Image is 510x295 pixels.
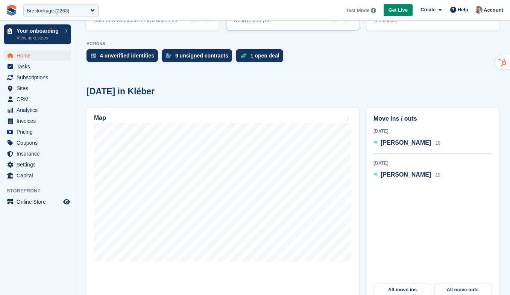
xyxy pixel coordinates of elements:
img: stora-icon-8386f47178a22dfd0bd8f6a31ec36ba5ce8667c1dd55bd0f319d3a0aa187defe.svg [6,5,17,16]
div: Data only available for live accounts [93,17,177,24]
span: [PERSON_NAME] [381,139,431,146]
img: icon-info-grey-7440780725fd019a000dd9b08b2336e03edf1995a4989e88bcd33f0948082b44.svg [371,8,376,13]
a: Your onboarding View next steps [4,24,71,44]
span: Analytics [17,105,62,115]
span: Tasks [17,61,62,72]
p: Your onboarding [17,28,61,33]
span: Subscriptions [17,72,62,83]
h2: [DATE] in Kléber [87,86,155,97]
span: Home [17,50,62,61]
a: menu [4,148,71,159]
span: Account [484,6,503,14]
a: menu [4,83,71,94]
a: [PERSON_NAME] 19 [373,170,440,180]
a: menu [4,61,71,72]
a: [PERSON_NAME] 18 [373,138,440,148]
span: Capital [17,170,62,181]
span: Settings [17,159,62,170]
div: No invoices yet [234,17,290,24]
div: 1 open deal [250,53,279,59]
span: Help [458,6,468,14]
span: Get Live [389,6,408,14]
span: Coupons [17,138,62,148]
div: [DATE] [373,160,492,166]
span: Invoices [17,116,62,126]
a: menu [4,138,71,148]
a: menu [4,159,71,170]
a: menu [4,170,71,181]
img: Sebastien Bonnier [475,6,483,14]
div: 6 invoices [374,17,426,24]
div: [DATE] [373,128,492,135]
img: contract_signature_icon-13c848040528278c33f63329250d36e43548de30e8caae1d1a13099fd9432cc5.svg [166,53,172,58]
span: Sites [17,83,62,94]
a: Get Live [384,4,413,17]
div: Brestockage (2263) [27,7,69,15]
p: View next steps [17,35,61,41]
p: ACTIONS [87,41,499,46]
a: menu [4,72,71,83]
h2: Move ins / outs [373,114,492,123]
span: Test Mode [346,7,369,14]
a: menu [4,127,71,137]
div: 4 unverified identities [100,53,154,59]
span: CRM [17,94,62,104]
a: 1 open deal [236,49,287,66]
span: Online Store [17,197,62,207]
span: Insurance [17,148,62,159]
h2: Map [94,115,106,121]
span: Pricing [17,127,62,137]
a: Preview store [62,197,71,206]
span: 19 [436,172,440,178]
span: Storefront [7,187,75,195]
a: menu [4,116,71,126]
a: 9 unsigned contracts [162,49,236,66]
a: 4 unverified identities [87,49,162,66]
a: menu [4,105,71,115]
a: menu [4,197,71,207]
span: 18 [436,141,440,146]
span: [PERSON_NAME] [381,171,431,178]
div: 9 unsigned contracts [175,53,228,59]
img: deal-1b604bf984904fb50ccaf53a9ad4b4a5d6e5aea283cecdc64d6e3604feb123c2.svg [240,53,247,58]
a: menu [4,94,71,104]
img: verify_identity-adf6edd0f0f0b5bbfe63781bf79b02c33cf7c696d77639b501bdc392416b5a36.svg [91,53,96,58]
a: menu [4,50,71,61]
span: Create [420,6,436,14]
